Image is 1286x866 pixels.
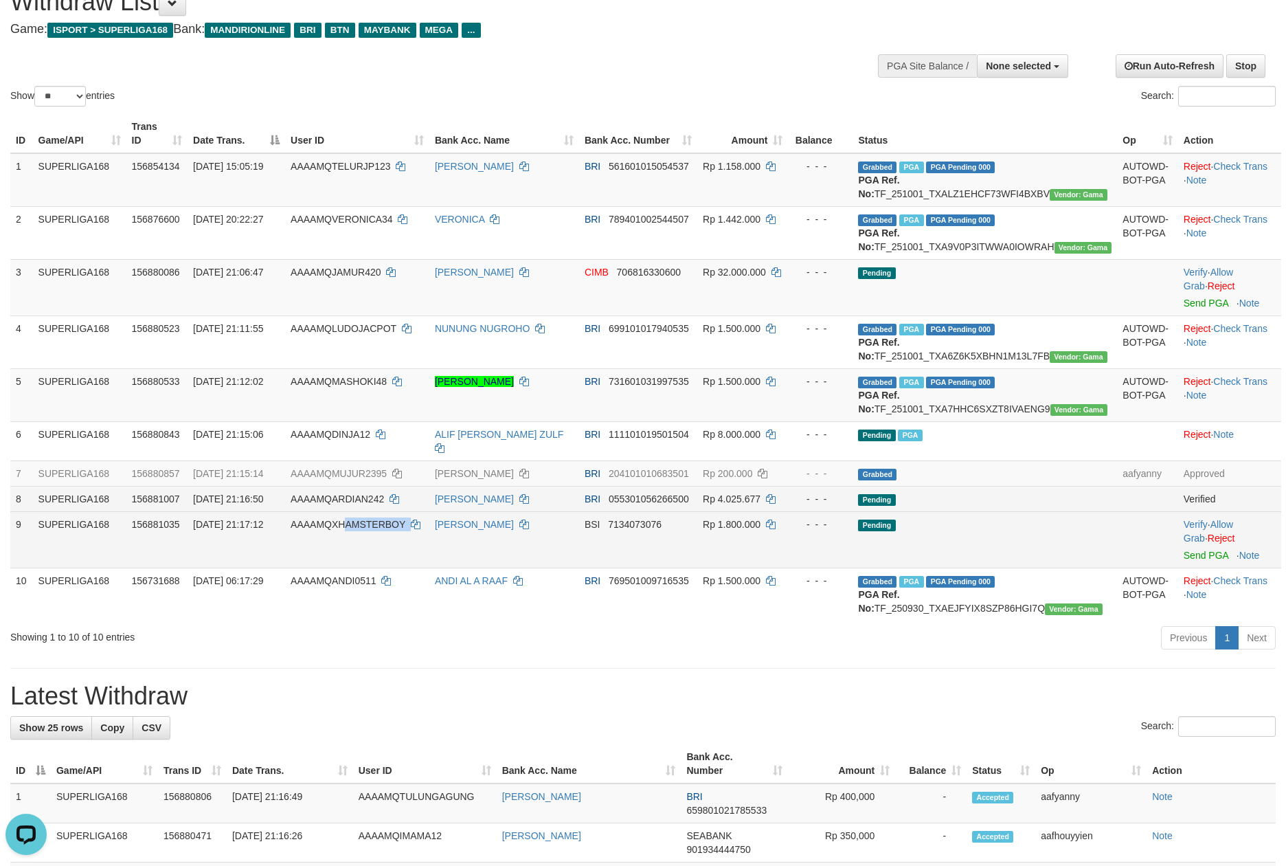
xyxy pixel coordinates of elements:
a: ANDI AL A RAAF [435,575,508,586]
a: Verify [1184,267,1208,278]
a: 1 [1215,626,1239,649]
span: 156854134 [132,161,180,172]
span: Marked by aafsengchandara [899,214,923,226]
td: 1 [10,784,51,823]
span: · [1184,519,1233,544]
a: Note [1186,390,1207,401]
span: BRI [585,493,600,504]
td: Approved [1178,460,1281,486]
a: Check Trans [1213,161,1267,172]
span: [DATE] 20:22:27 [193,214,263,225]
input: Search: [1178,86,1276,107]
span: 156731688 [132,575,180,586]
span: MANDIRIONLINE [205,23,291,38]
a: Check Trans [1213,575,1267,586]
th: Action [1178,114,1281,153]
a: Send PGA [1184,298,1228,309]
td: · · [1178,153,1281,207]
a: Note [1186,227,1207,238]
td: AAAAMQTULUNGAGUNG [353,784,497,823]
span: Copy 659801021785533 to clipboard [686,805,767,816]
td: Verified [1178,486,1281,511]
span: BRI [585,161,600,172]
td: 9 [10,511,33,568]
span: Copy 7134073076 to clipboard [608,519,662,530]
td: TF_251001_TXALZ1EHCF73WFI4BXBV [853,153,1117,207]
td: [DATE] 21:16:26 [227,823,353,863]
td: AAAAMQIMAMA12 [353,823,497,863]
td: · · [1178,206,1281,259]
td: - [895,823,967,863]
td: 10 [10,568,33,621]
span: Grabbed [858,324,896,335]
div: - - - [793,159,847,173]
a: Note [1239,550,1260,561]
td: AUTOWD-BOT-PGA [1117,568,1177,621]
span: [DATE] 21:16:50 [193,493,263,504]
td: [DATE] 21:16:49 [227,784,353,823]
span: Pending [858,494,895,506]
span: Marked by aafromsomean [898,430,922,441]
div: - - - [793,492,847,506]
span: 156880533 [132,376,180,387]
div: - - - [793,212,847,226]
span: BTN [325,23,355,38]
span: Copy 055301056266500 to clipboard [609,493,689,504]
td: 8 [10,486,33,511]
a: Note [1186,337,1207,348]
span: Vendor URL: https://trx31.1velocity.biz [1054,242,1112,254]
span: BRI [585,575,600,586]
span: 156881035 [132,519,180,530]
span: 156876600 [132,214,180,225]
td: TF_251001_TXA6Z6K5XBHN1M13L7FB [853,315,1117,368]
span: Grabbed [858,162,896,173]
span: Grabbed [858,214,896,226]
td: 7 [10,460,33,486]
b: PGA Ref. No: [858,390,899,414]
span: Vendor URL: https://trx31.1velocity.biz [1050,404,1108,416]
label: Show entries [10,86,115,107]
th: Game/API: activate to sort column ascending [51,744,158,784]
span: Accepted [972,792,1013,803]
td: SUPERLIGA168 [33,315,126,368]
span: Pending [858,430,895,441]
th: Op: activate to sort column ascending [1117,114,1177,153]
th: ID: activate to sort column descending [10,744,51,784]
span: CSV [142,722,161,733]
th: Trans ID: activate to sort column ascending [158,744,227,784]
td: aafyanny [1035,784,1147,823]
label: Search: [1141,716,1276,737]
span: MEGA [420,23,459,38]
span: ... [462,23,480,38]
span: Rp 1.158.000 [703,161,760,172]
a: [PERSON_NAME] [435,267,514,278]
td: SUPERLIGA168 [33,460,126,486]
span: Rp 32.000.000 [703,267,766,278]
span: [DATE] 21:12:02 [193,376,263,387]
td: SUPERLIGA168 [33,153,126,207]
span: Rp 1.442.000 [703,214,760,225]
span: Accepted [972,831,1013,843]
span: Marked by aafsengchandara [899,162,923,173]
span: Rp 1.500.000 [703,376,760,387]
a: Note [1186,589,1207,600]
span: Vendor URL: https://trx31.1velocity.biz [1050,189,1107,201]
span: Copy 706816330600 to clipboard [617,267,681,278]
a: Note [1152,830,1173,841]
span: AAAAMQMASHOKI48 [291,376,387,387]
a: CSV [133,716,170,740]
button: None selected [977,54,1068,78]
a: Reject [1184,575,1211,586]
span: AAAAMQTELURJP123 [291,161,391,172]
span: Copy 901934444750 to clipboard [686,844,750,855]
span: Copy 111101019501504 to clipboard [609,429,689,440]
th: ID [10,114,33,153]
div: - - - [793,518,847,531]
span: Pending [858,267,895,279]
span: AAAAMQXHAMSTERBOY [291,519,405,530]
span: AAAAMQMUJUR2395 [291,468,387,479]
th: Balance: activate to sort column ascending [895,744,967,784]
td: Rp 350,000 [788,823,895,863]
b: PGA Ref. No: [858,227,899,252]
td: · · [1178,368,1281,421]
